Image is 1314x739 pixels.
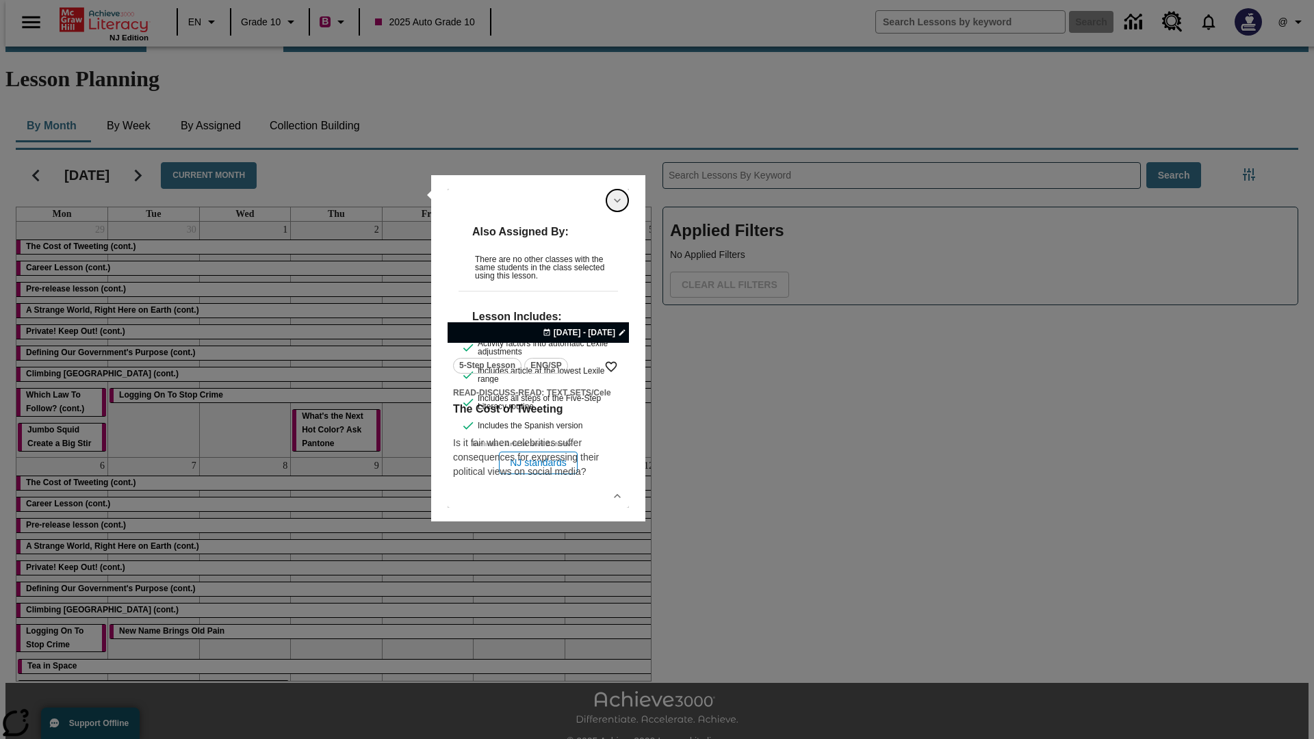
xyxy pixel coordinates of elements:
[530,359,561,373] span: ENG/SP
[453,436,623,479] div: Is it fair when celebrities suffer consequences for expressing their political views on social me...
[453,385,623,400] span: Topic: Read-Discuss-Read: Text Sets/Celebrities and Politics
[453,402,623,417] h3: The Cost of Tweeting
[524,358,568,374] button: ENG/SP
[540,326,629,339] button: Dec 04 - Dec 10 Choose Dates
[453,388,591,398] span: Read-Discuss-Read: Text Sets
[593,388,684,398] span: Celebrities and Politics
[453,417,623,433] h4: undefined
[591,388,593,398] span: /
[453,358,521,374] button: 5-Step Lesson
[554,326,615,339] span: [DATE] - [DATE]
[599,354,623,379] button: Add to Favorites
[459,359,515,373] span: 5-Step Lesson
[607,486,628,506] button: Show Details
[448,189,629,508] div: lesson details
